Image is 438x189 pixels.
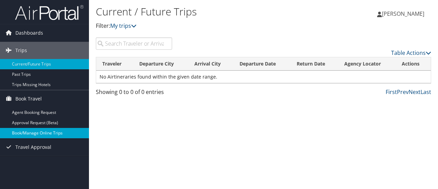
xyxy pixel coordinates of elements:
a: First [386,88,397,96]
div: Showing 0 to 0 of 0 entries [96,88,172,99]
th: Agency Locator: activate to sort column ascending [338,57,396,71]
th: Arrival City: activate to sort column ascending [188,57,234,71]
span: [PERSON_NAME] [382,10,424,17]
span: Trips [15,42,27,59]
a: Table Actions [391,49,431,57]
h1: Current / Future Trips [96,4,319,19]
th: Actions [396,57,431,71]
th: Traveler: activate to sort column ascending [96,57,133,71]
a: Prev [397,88,409,96]
span: Travel Approval [15,139,51,156]
a: [PERSON_NAME] [377,3,431,24]
th: Return Date: activate to sort column ascending [291,57,338,71]
span: Book Travel [15,90,42,107]
a: Last [421,88,431,96]
a: My trips [110,22,137,29]
td: No Airtineraries found within the given date range. [96,71,431,83]
p: Filter: [96,22,319,31]
input: Search Traveler or Arrival City [96,37,172,50]
a: Next [409,88,421,96]
img: airportal-logo.png [15,4,83,21]
th: Departure City: activate to sort column ascending [133,57,188,71]
span: Dashboards [15,24,43,42]
th: Departure Date: activate to sort column descending [233,57,291,71]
